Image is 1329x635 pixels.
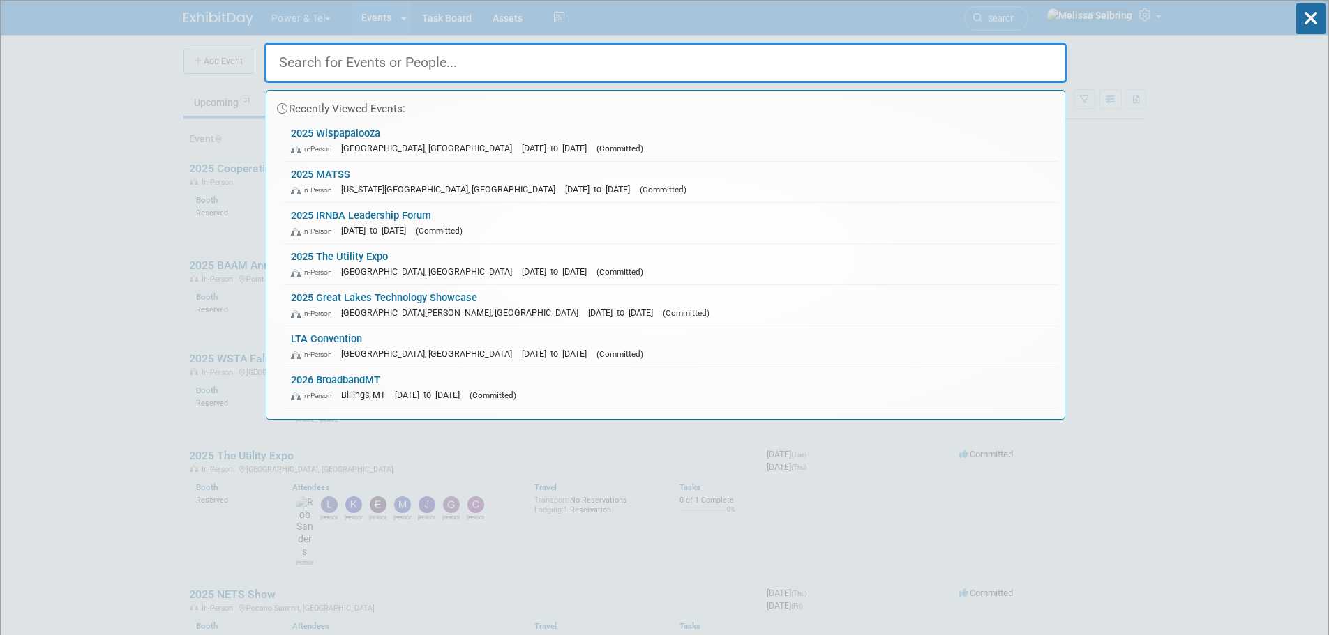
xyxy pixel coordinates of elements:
[565,184,637,194] span: [DATE] to [DATE]
[284,203,1058,243] a: 2025 IRNBA Leadership Forum In-Person [DATE] to [DATE] (Committed)
[284,244,1058,284] a: 2025 The Utility Expo In-Person [GEOGRAPHIC_DATA], [GEOGRAPHIC_DATA] [DATE] to [DATE] (Committed)
[640,185,686,194] span: (Committed)
[596,144,643,153] span: (Committed)
[663,308,709,318] span: (Committed)
[284,326,1058,367] a: LTA Convention In-Person [GEOGRAPHIC_DATA], [GEOGRAPHIC_DATA] [DATE] to [DATE] (Committed)
[341,225,413,236] span: [DATE] to [DATE]
[341,307,585,318] span: [GEOGRAPHIC_DATA][PERSON_NAME], [GEOGRAPHIC_DATA]
[522,143,594,153] span: [DATE] to [DATE]
[264,43,1067,83] input: Search for Events or People...
[395,390,467,400] span: [DATE] to [DATE]
[273,91,1058,121] div: Recently Viewed Events:
[341,184,562,194] span: [US_STATE][GEOGRAPHIC_DATA], [GEOGRAPHIC_DATA]
[522,349,594,359] span: [DATE] to [DATE]
[291,350,338,359] span: In-Person
[588,307,660,318] span: [DATE] to [DATE]
[291,309,338,318] span: In-Person
[291,227,338,236] span: In-Person
[596,267,643,277] span: (Committed)
[291,144,338,153] span: In-Person
[284,121,1058,161] a: 2025 Wispapalooza In-Person [GEOGRAPHIC_DATA], [GEOGRAPHIC_DATA] [DATE] to [DATE] (Committed)
[284,285,1058,326] a: 2025 Great Lakes Technology Showcase In-Person [GEOGRAPHIC_DATA][PERSON_NAME], [GEOGRAPHIC_DATA] ...
[284,162,1058,202] a: 2025 MATSS In-Person [US_STATE][GEOGRAPHIC_DATA], [GEOGRAPHIC_DATA] [DATE] to [DATE] (Committed)
[291,185,338,194] span: In-Person
[341,143,519,153] span: [GEOGRAPHIC_DATA], [GEOGRAPHIC_DATA]
[416,226,463,236] span: (Committed)
[596,349,643,359] span: (Committed)
[341,390,392,400] span: Billings, MT
[291,268,338,277] span: In-Person
[522,266,594,277] span: [DATE] to [DATE]
[291,391,338,400] span: In-Person
[470,390,516,400] span: (Committed)
[284,367,1058,408] a: 2026 BroadbandMT In-Person Billings, MT [DATE] to [DATE] (Committed)
[341,349,519,359] span: [GEOGRAPHIC_DATA], [GEOGRAPHIC_DATA]
[341,266,519,277] span: [GEOGRAPHIC_DATA], [GEOGRAPHIC_DATA]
